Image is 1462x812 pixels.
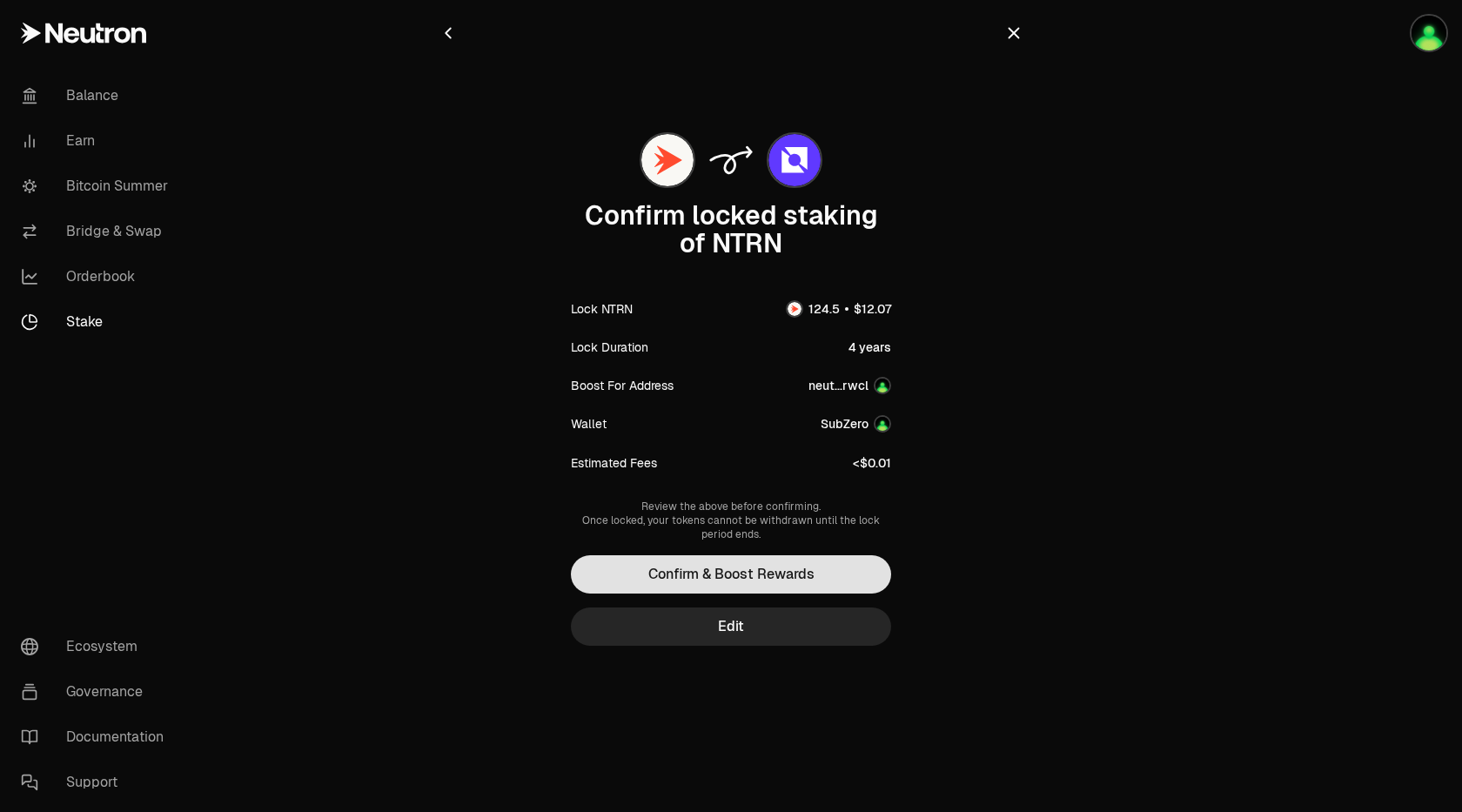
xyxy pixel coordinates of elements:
img: dNTRN Logo [768,134,821,186]
div: Wallet [571,415,607,433]
button: Edit [571,607,891,646]
a: Support [7,760,188,805]
img: SubZero [1412,16,1446,50]
a: Documentation [7,715,188,760]
img: NTRN Logo [788,302,801,316]
div: 4 years [848,339,891,356]
a: Earn [7,118,188,164]
a: Orderbook [7,254,188,299]
a: Balance [7,73,188,118]
a: Stake [7,299,188,345]
img: Account Image [875,417,889,431]
img: NTRN Logo [641,134,694,186]
div: Lock Duration [571,339,648,356]
button: SubZeroAccount Image [821,415,891,433]
a: Bridge & Swap [7,209,188,254]
button: Confirm & Boost Rewards [571,555,891,594]
div: Lock NTRN [571,300,633,318]
a: Governance [7,669,188,715]
div: Review the above before confirming. Once locked, your tokens cannot be withdrawn until the lock p... [571,500,891,541]
div: Confirm locked staking of NTRN [571,202,891,258]
div: Estimated Fees [571,454,657,472]
button: neut...rwclAccount Image [808,377,891,394]
img: Account Image [875,379,889,393]
a: Bitcoin Summer [7,164,188,209]
div: neut...rwcl [808,377,868,394]
div: SubZero [821,415,868,433]
a: Ecosystem [7,624,188,669]
div: Boost For Address [571,377,674,394]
